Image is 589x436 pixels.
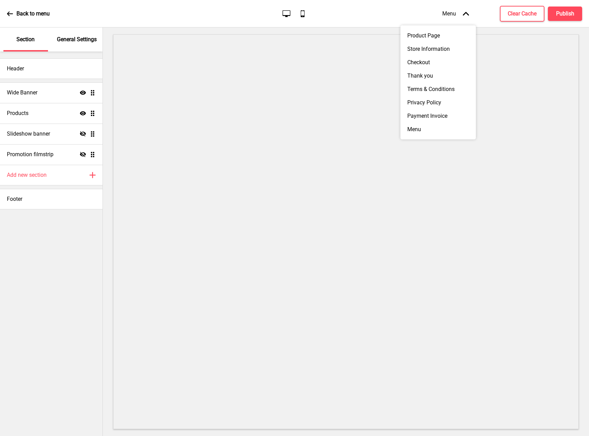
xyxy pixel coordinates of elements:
h4: Header [7,65,24,72]
h4: Add new section [7,171,47,179]
h4: Clear Cache [508,10,537,18]
h4: Slideshow banner [7,130,50,138]
button: Clear Cache [500,6,544,22]
h4: Promotion filmstrip [7,151,53,158]
div: Payment Invoice [400,109,476,123]
h4: Wide Banner [7,89,37,96]
div: Privacy Policy [400,96,476,109]
h4: Products [7,110,28,117]
div: Checkout [400,56,476,69]
div: Menu [400,123,476,136]
h4: Publish [556,10,574,18]
p: Section [16,36,35,43]
div: Thank you [400,69,476,82]
div: Store Information [400,42,476,56]
div: Terms & Conditions [400,82,476,96]
p: Back to menu [16,10,50,18]
div: Menu [435,3,476,24]
h4: Footer [7,195,22,203]
a: Back to menu [7,4,50,23]
div: Product Page [400,29,476,42]
p: General Settings [57,36,97,43]
button: Publish [548,7,582,21]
